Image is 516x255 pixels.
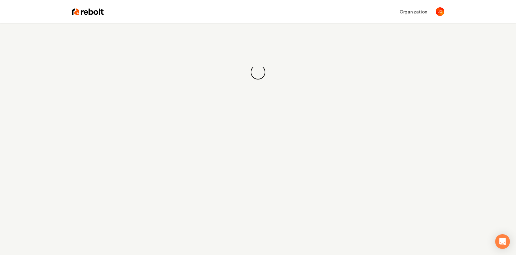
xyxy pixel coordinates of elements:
[436,7,444,16] button: Open user button
[495,234,510,249] div: Open Intercom Messenger
[396,6,431,17] button: Organization
[72,7,104,16] img: Rebolt Logo
[249,63,267,81] div: Loading
[436,7,444,16] img: John Glover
